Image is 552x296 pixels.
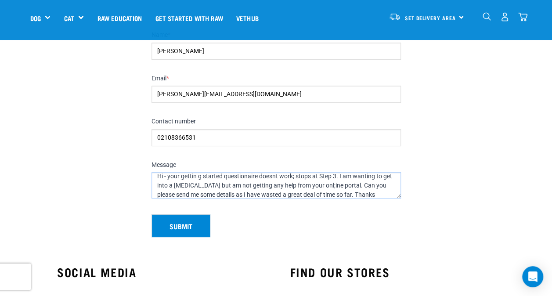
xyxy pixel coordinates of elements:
[149,0,230,36] a: Get started with Raw
[152,161,401,169] label: Message
[500,12,509,22] img: user.png
[152,75,401,83] label: Email
[57,265,262,279] h3: SOCIAL MEDIA
[64,13,74,23] a: Cat
[30,13,41,23] a: Dog
[522,266,543,287] div: Open Intercom Messenger
[152,214,210,237] button: Submit
[483,12,491,21] img: home-icon-1@2x.png
[518,12,527,22] img: home-icon@2x.png
[152,118,401,126] label: Contact number
[90,0,148,36] a: Raw Education
[405,16,456,19] span: Set Delivery Area
[230,0,265,36] a: Vethub
[389,13,400,21] img: van-moving.png
[290,265,494,279] h3: FIND OUR STORES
